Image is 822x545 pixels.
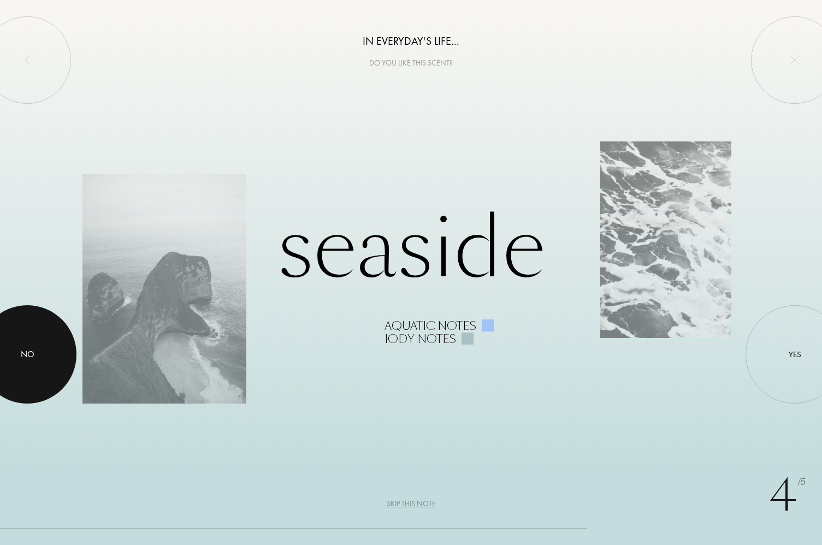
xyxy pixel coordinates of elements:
[82,199,740,346] div: Seaside
[789,348,801,360] div: Yes
[385,319,476,333] div: Aquatic notes
[21,348,34,361] div: No
[769,463,806,529] div: 4
[790,56,799,64] img: quit_onboard.svg
[797,476,806,489] span: /5
[387,498,436,510] div: Skip this note
[23,56,32,64] img: left_onboard.svg
[385,333,456,346] div: Iody notes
